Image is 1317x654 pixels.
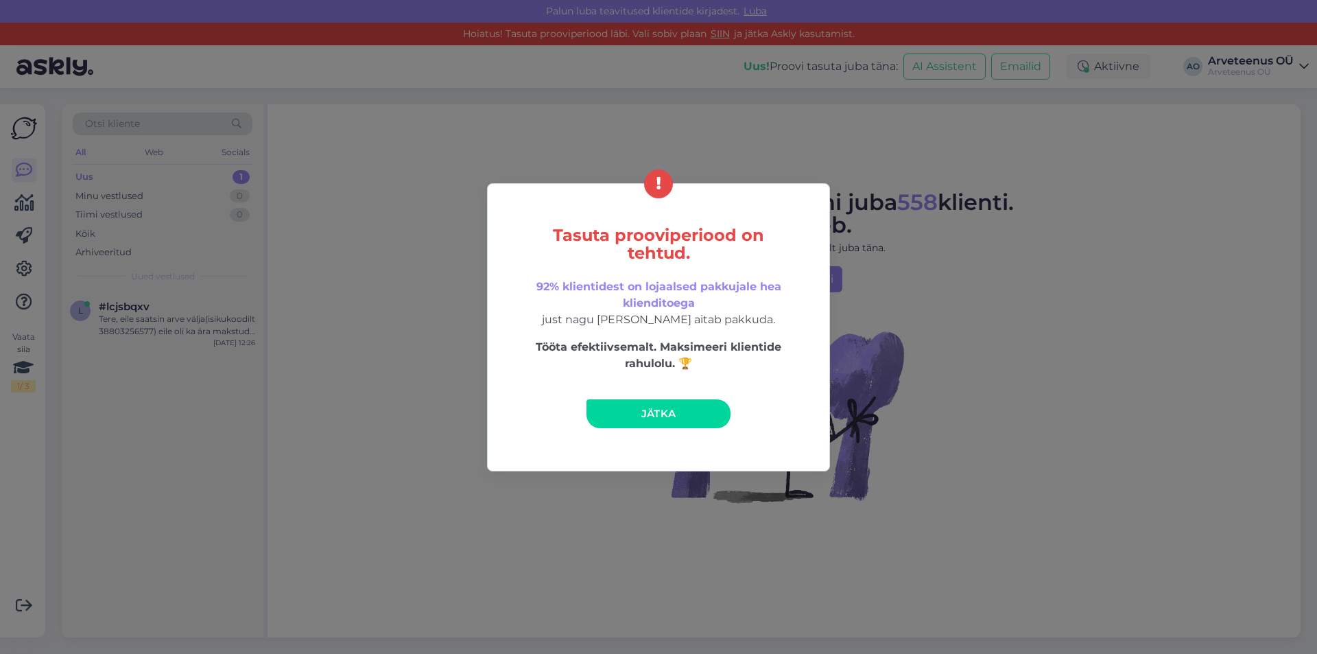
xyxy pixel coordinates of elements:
span: Jätka [641,407,676,420]
a: Jätka [586,399,731,428]
p: Tööta efektiivsemalt. Maksimeeri klientide rahulolu. 🏆 [517,339,800,372]
h5: Tasuta prooviperiood on tehtud. [517,226,800,262]
p: just nagu [PERSON_NAME] aitab pakkuda. [517,279,800,328]
span: 92% klientidest on lojaalsed pakkujale hea klienditoega [536,280,781,310]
